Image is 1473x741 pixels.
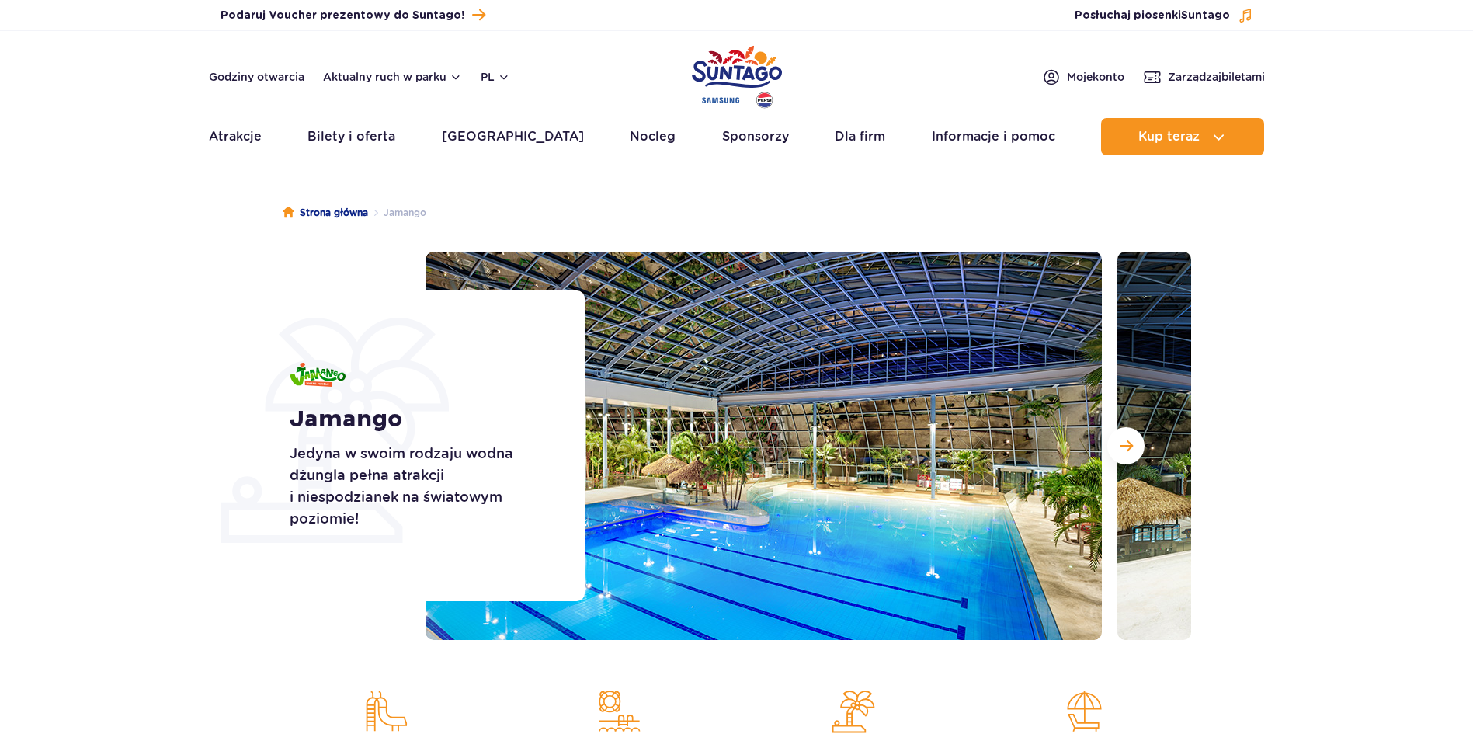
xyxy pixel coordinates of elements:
[1168,69,1265,85] span: Zarządzaj biletami
[1138,130,1200,144] span: Kup teraz
[368,205,426,221] li: Jamango
[283,205,368,221] a: Strona główna
[1101,118,1264,155] button: Kup teraz
[1181,10,1230,21] span: Suntago
[1075,8,1230,23] span: Posłuchaj piosenki
[1107,427,1145,464] button: Następny slajd
[307,118,395,155] a: Bilety i oferta
[209,69,304,85] a: Godziny otwarcia
[290,405,550,433] h1: Jamango
[290,443,550,530] p: Jedyna w swoim rodzaju wodna dżungla pełna atrakcji i niespodzianek na światowym poziomie!
[692,39,782,110] a: Park of Poland
[1042,68,1124,86] a: Mojekonto
[1143,68,1265,86] a: Zarządzajbiletami
[323,71,462,83] button: Aktualny ruch w parku
[209,118,262,155] a: Atrakcje
[722,118,789,155] a: Sponsorzy
[932,118,1055,155] a: Informacje i pomoc
[290,363,346,387] img: Jamango
[221,5,485,26] a: Podaruj Voucher prezentowy do Suntago!
[1067,69,1124,85] span: Moje konto
[630,118,676,155] a: Nocleg
[835,118,885,155] a: Dla firm
[221,8,464,23] span: Podaruj Voucher prezentowy do Suntago!
[481,69,510,85] button: pl
[442,118,584,155] a: [GEOGRAPHIC_DATA]
[1075,8,1253,23] button: Posłuchaj piosenkiSuntago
